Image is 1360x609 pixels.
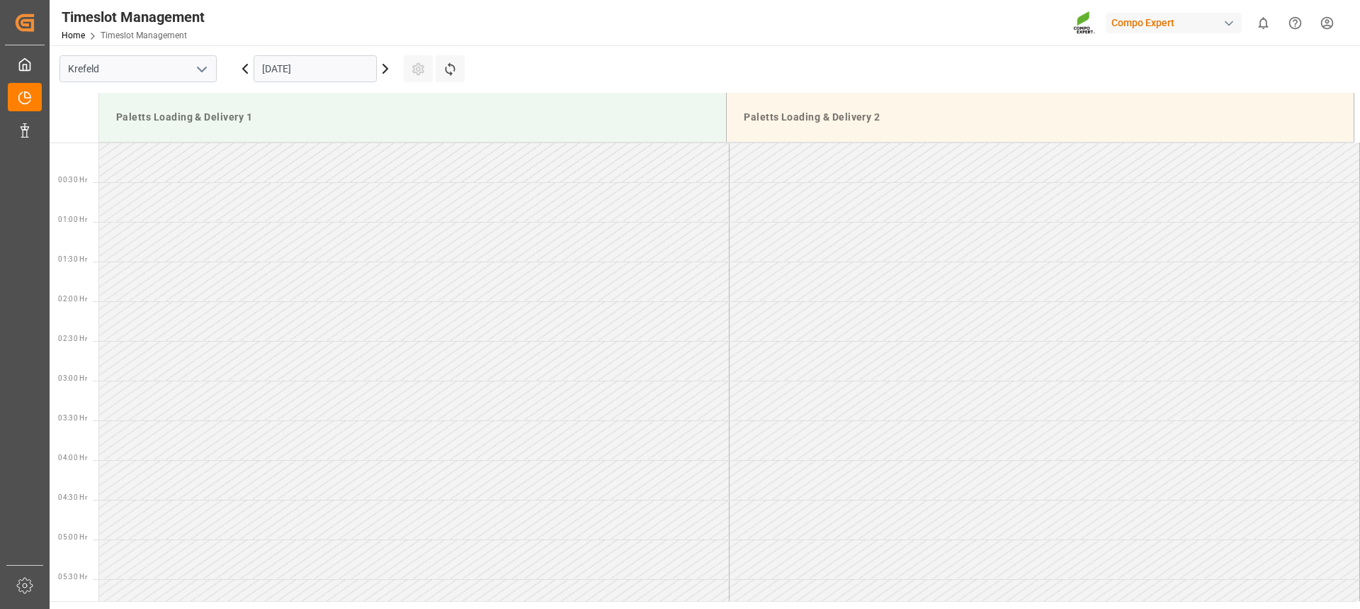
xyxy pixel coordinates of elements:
[58,374,87,382] span: 03:00 Hr
[1073,11,1096,35] img: Screenshot%202023-09-29%20at%2010.02.21.png_1712312052.png
[58,454,87,462] span: 04:00 Hr
[58,493,87,501] span: 04:30 Hr
[1106,9,1247,36] button: Compo Expert
[191,58,212,80] button: open menu
[58,533,87,541] span: 05:00 Hr
[110,104,715,130] div: Paletts Loading & Delivery 1
[738,104,1342,130] div: Paletts Loading & Delivery 2
[59,55,217,82] input: Type to search/select
[58,573,87,581] span: 05:30 Hr
[1279,7,1311,39] button: Help Center
[62,30,85,40] a: Home
[254,55,377,82] input: DD.MM.YYYY
[62,6,205,28] div: Timeslot Management
[58,414,87,422] span: 03:30 Hr
[58,176,87,184] span: 00:30 Hr
[58,255,87,263] span: 01:30 Hr
[1106,13,1242,33] div: Compo Expert
[58,216,87,223] span: 01:00 Hr
[58,335,87,342] span: 02:30 Hr
[1247,7,1279,39] button: show 0 new notifications
[58,295,87,303] span: 02:00 Hr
